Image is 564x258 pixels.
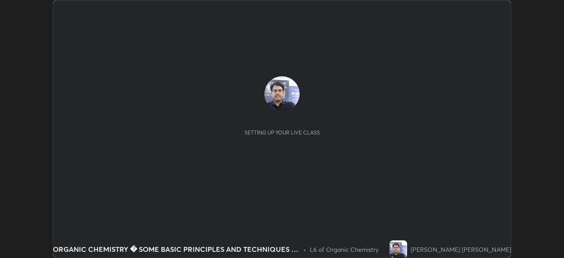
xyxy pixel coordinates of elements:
div: ORGANIC CHEMISTRY � SOME BASIC PRINCIPLES AND TECHNIQUES - 6 [53,244,300,254]
div: L6 of Organic Chemistry [310,245,378,254]
img: 4dbd5e4e27d8441580130e5f502441a8.jpg [390,240,407,258]
div: [PERSON_NAME] [PERSON_NAME] [411,245,511,254]
div: Setting up your live class [245,129,320,136]
div: • [303,245,306,254]
img: 4dbd5e4e27d8441580130e5f502441a8.jpg [264,76,300,112]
